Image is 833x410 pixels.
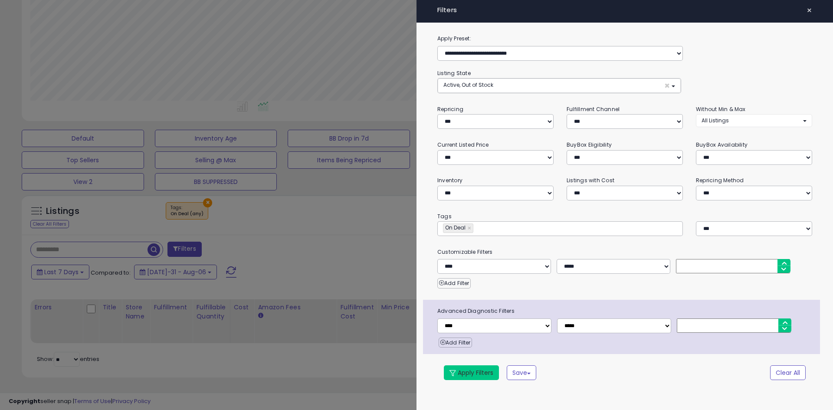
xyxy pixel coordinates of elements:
button: All Listings [696,114,812,127]
button: Clear All [770,365,806,380]
small: BuyBox Availability [696,141,748,148]
span: × [664,81,670,90]
small: Tags [431,212,819,221]
button: Add Filter [437,278,471,289]
button: × [803,4,816,16]
small: Repricing [437,105,463,113]
span: Advanced Diagnostic Filters [431,306,820,316]
small: BuyBox Eligibility [567,141,612,148]
small: Without Min & Max [696,105,746,113]
span: Active, Out of Stock [443,81,493,89]
small: Listings with Cost [567,177,614,184]
small: Current Listed Price [437,141,489,148]
small: Customizable Filters [431,247,819,257]
span: × [807,4,812,16]
small: Listing State [437,69,471,77]
button: Save [507,365,536,380]
button: Apply Filters [444,365,499,380]
small: Fulfillment Channel [567,105,620,113]
span: All Listings [702,117,729,124]
h4: Filters [437,7,812,14]
a: × [468,224,473,233]
span: On Deal [443,224,466,231]
small: Repricing Method [696,177,744,184]
button: Active, Out of Stock × [438,79,681,93]
button: Add Filter [439,338,472,348]
small: Inventory [437,177,462,184]
label: Apply Preset: [431,34,819,43]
